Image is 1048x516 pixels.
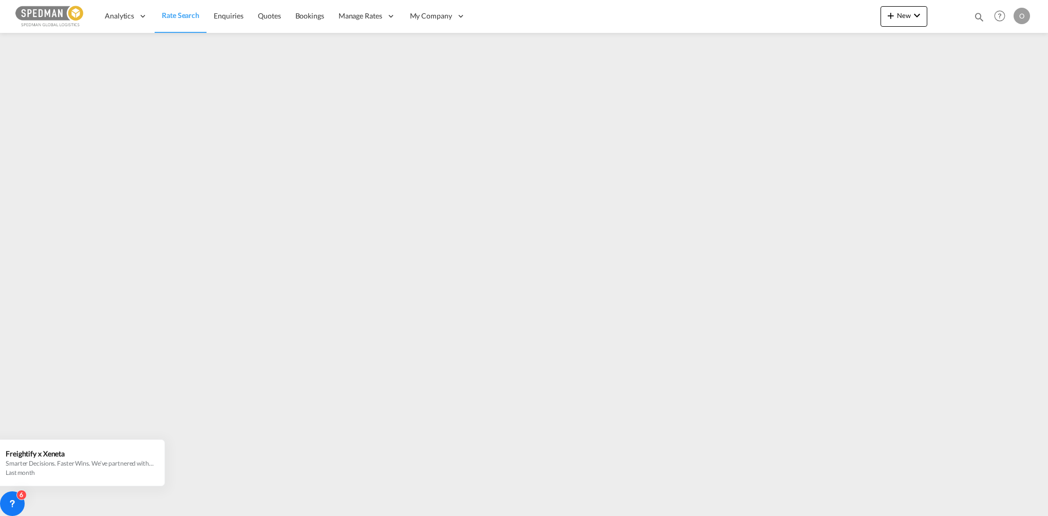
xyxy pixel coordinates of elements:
[974,11,985,27] div: icon-magnify
[15,5,85,28] img: c12ca350ff1b11efb6b291369744d907.png
[1014,8,1030,24] div: O
[162,11,199,20] span: Rate Search
[885,11,923,20] span: New
[410,11,452,21] span: My Company
[295,11,324,20] span: Bookings
[974,11,985,23] md-icon: icon-magnify
[258,11,280,20] span: Quotes
[214,11,244,20] span: Enquiries
[885,9,897,22] md-icon: icon-plus 400-fg
[991,7,1014,26] div: Help
[991,7,1008,25] span: Help
[911,9,923,22] md-icon: icon-chevron-down
[881,6,927,27] button: icon-plus 400-fgNewicon-chevron-down
[339,11,382,21] span: Manage Rates
[105,11,134,21] span: Analytics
